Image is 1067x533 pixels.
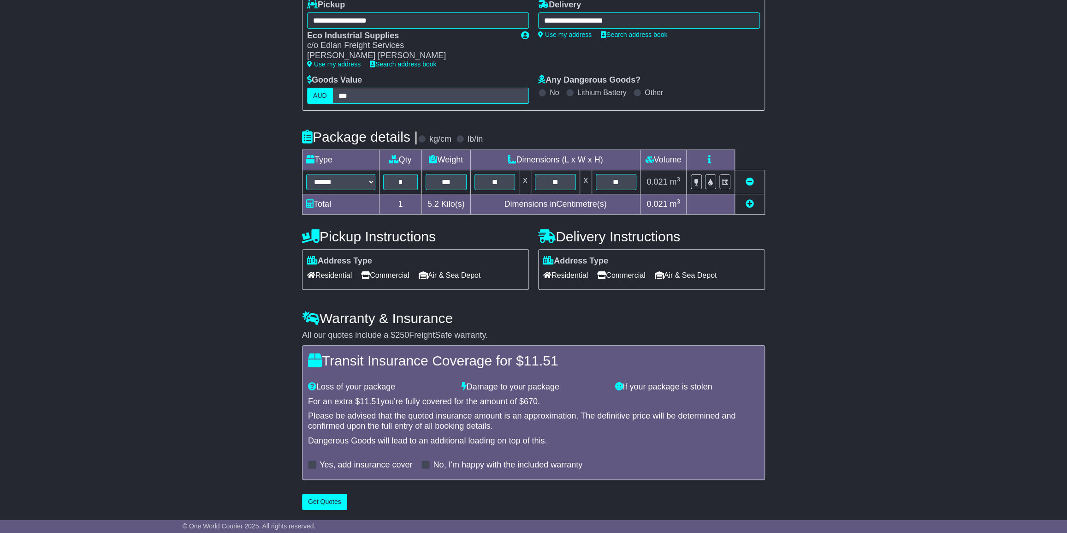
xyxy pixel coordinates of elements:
[676,176,680,183] sup: 3
[308,397,759,407] div: For an extra $ you're fully covered for the amount of $ .
[676,198,680,205] sup: 3
[580,170,592,194] td: x
[320,460,412,470] label: Yes, add insurance cover
[457,382,611,392] div: Damage to your package
[610,382,764,392] div: If your package is stolen
[360,397,380,406] span: 11.51
[307,51,512,61] div: [PERSON_NAME] [PERSON_NAME]
[470,150,640,170] td: Dimensions (L x W x H)
[577,88,627,97] label: Lithium Battery
[597,268,645,282] span: Commercial
[538,75,640,85] label: Any Dangerous Goods?
[543,268,588,282] span: Residential
[308,436,759,446] div: Dangerous Goods will lead to an additional loading on top of this.
[307,256,372,266] label: Address Type
[307,41,512,51] div: c/o Edlan Freight Services
[538,229,765,244] h4: Delivery Instructions
[646,199,667,209] span: 0.021
[427,199,439,209] span: 5.2
[670,177,680,186] span: m
[470,194,640,214] td: Dimensions in Centimetre(s)
[302,150,379,170] td: Type
[303,382,457,392] div: Loss of your package
[302,494,347,510] button: Get Quotes
[601,31,667,38] a: Search address book
[302,330,765,341] div: All our quotes include a $ FreightSafe warranty.
[670,199,680,209] span: m
[308,353,759,368] h4: Transit Insurance Coverage for $
[421,194,470,214] td: Kilo(s)
[640,150,686,170] td: Volume
[308,411,759,431] div: Please be advised that the quoted insurance amount is an approximation. The definitive price will...
[302,311,765,326] h4: Warranty & Insurance
[645,88,663,97] label: Other
[524,397,538,406] span: 670
[543,256,608,266] label: Address Type
[550,88,559,97] label: No
[419,268,481,282] span: Air & Sea Depot
[302,229,529,244] h4: Pickup Instructions
[746,177,754,186] a: Remove this item
[302,194,379,214] td: Total
[307,31,512,41] div: Eco Industrial Supplies
[302,129,418,144] h4: Package details |
[361,268,409,282] span: Commercial
[307,268,352,282] span: Residential
[379,194,422,214] td: 1
[307,60,361,68] a: Use my address
[370,60,436,68] a: Search address book
[307,88,333,104] label: AUD
[395,330,409,340] span: 250
[379,150,422,170] td: Qty
[183,522,316,530] span: © One World Courier 2025. All rights reserved.
[538,31,592,38] a: Use my address
[468,134,483,144] label: lb/in
[307,75,362,85] label: Goods Value
[746,199,754,209] a: Add new item
[655,268,717,282] span: Air & Sea Depot
[519,170,531,194] td: x
[523,353,558,368] span: 11.51
[421,150,470,170] td: Weight
[646,177,667,186] span: 0.021
[429,134,451,144] label: kg/cm
[433,460,582,470] label: No, I'm happy with the included warranty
